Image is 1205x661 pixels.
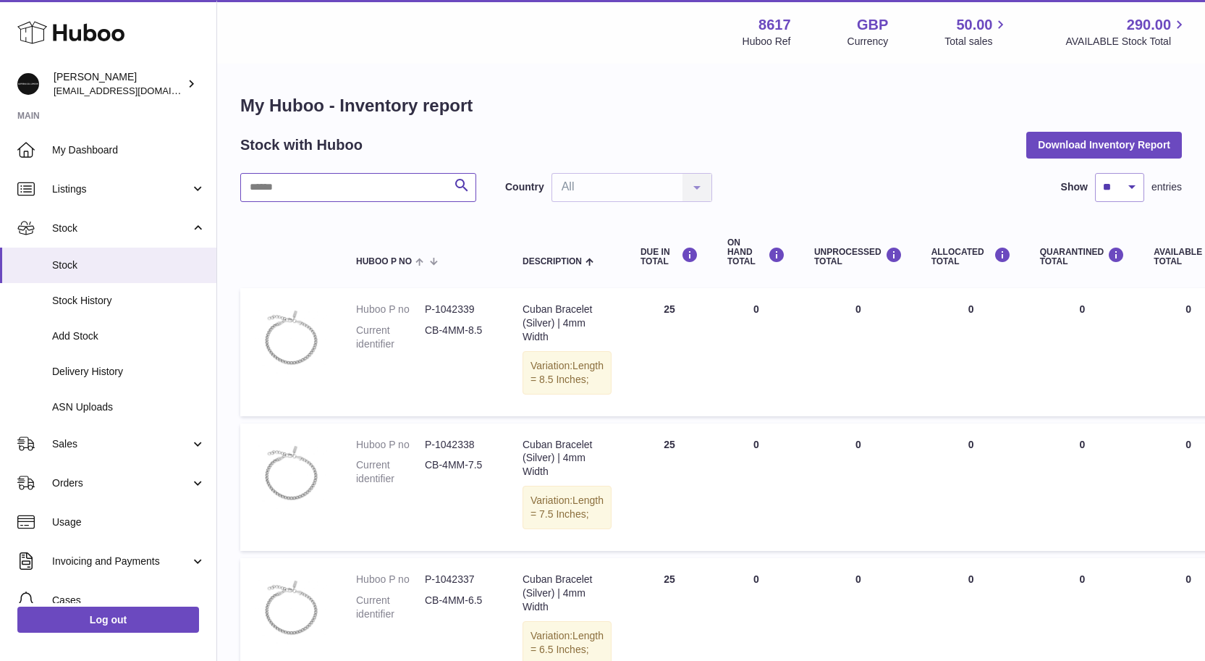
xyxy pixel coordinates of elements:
[52,400,206,414] span: ASN Uploads
[800,288,917,416] td: 0
[52,329,206,343] span: Add Stock
[1065,15,1188,49] a: 290.00 AVAILABLE Stock Total
[917,288,1026,416] td: 0
[52,476,190,490] span: Orders
[713,424,800,551] td: 0
[847,35,889,49] div: Currency
[626,288,713,416] td: 25
[425,594,494,621] dd: CB-4MM-6.5
[944,15,1009,49] a: 50.00 Total sales
[944,35,1009,49] span: Total sales
[626,424,713,551] td: 25
[425,324,494,351] dd: CB-4MM-8.5
[523,573,612,614] div: Cuban Bracelet (Silver) | 4mm Width
[814,247,902,266] div: UNPROCESSED Total
[505,180,544,194] label: Country
[640,247,698,266] div: DUE IN TOTAL
[917,424,1026,551] td: 0
[425,438,494,452] dd: P-1042338
[758,15,791,35] strong: 8617
[255,573,327,645] img: product image
[530,630,604,655] span: Length = 6.5 Inches;
[523,257,582,266] span: Description
[956,15,992,35] span: 50.00
[743,35,791,49] div: Huboo Ref
[523,438,612,479] div: Cuban Bracelet (Silver) | 4mm Width
[52,258,206,272] span: Stock
[54,70,184,98] div: [PERSON_NAME]
[1127,15,1171,35] span: 290.00
[17,607,199,633] a: Log out
[52,222,190,235] span: Stock
[255,303,327,375] img: product image
[1080,303,1086,315] span: 0
[240,135,363,155] h2: Stock with Huboo
[523,486,612,529] div: Variation:
[52,437,190,451] span: Sales
[52,515,206,529] span: Usage
[1151,180,1182,194] span: entries
[52,594,206,607] span: Cases
[356,438,425,452] dt: Huboo P no
[1080,573,1086,585] span: 0
[425,303,494,316] dd: P-1042339
[523,351,612,395] div: Variation:
[931,247,1011,266] div: ALLOCATED Total
[356,257,412,266] span: Huboo P no
[52,294,206,308] span: Stock History
[425,573,494,586] dd: P-1042337
[857,15,888,35] strong: GBP
[727,238,785,267] div: ON HAND Total
[255,438,327,510] img: product image
[52,143,206,157] span: My Dashboard
[1065,35,1188,49] span: AVAILABLE Stock Total
[1026,132,1182,158] button: Download Inventory Report
[1080,439,1086,450] span: 0
[17,73,39,95] img: hello@alfredco.com
[240,94,1182,117] h1: My Huboo - Inventory report
[523,303,612,344] div: Cuban Bracelet (Silver) | 4mm Width
[530,360,604,385] span: Length = 8.5 Inches;
[356,594,425,621] dt: Current identifier
[713,288,800,416] td: 0
[356,303,425,316] dt: Huboo P no
[1040,247,1125,266] div: QUARANTINED Total
[800,424,917,551] td: 0
[52,555,190,568] span: Invoicing and Payments
[52,182,190,196] span: Listings
[52,365,206,379] span: Delivery History
[356,573,425,586] dt: Huboo P no
[54,85,213,96] span: [EMAIL_ADDRESS][DOMAIN_NAME]
[356,458,425,486] dt: Current identifier
[1061,180,1088,194] label: Show
[425,458,494,486] dd: CB-4MM-7.5
[356,324,425,351] dt: Current identifier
